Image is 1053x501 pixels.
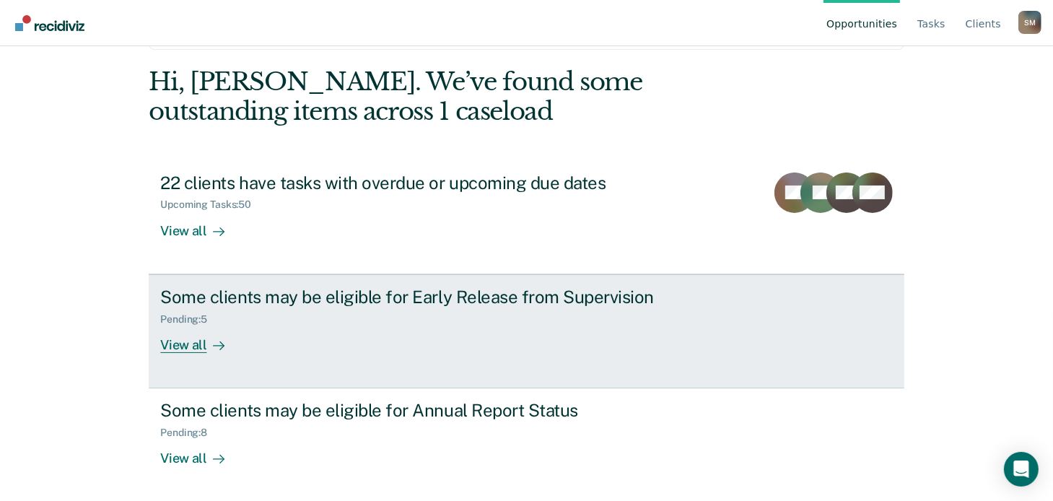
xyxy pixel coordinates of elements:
[160,287,667,308] div: Some clients may be eligible for Early Release from Supervision
[149,161,904,274] a: 22 clients have tasks with overdue or upcoming due datesUpcoming Tasks:50View all
[149,67,753,126] div: Hi, [PERSON_NAME]. We’ve found some outstanding items across 1 caseload
[160,325,241,353] div: View all
[1018,11,1041,34] button: Profile dropdown button
[149,274,904,388] a: Some clients may be eligible for Early Release from SupervisionPending:5View all
[160,400,667,421] div: Some clients may be eligible for Annual Report Status
[160,211,241,239] div: View all
[160,313,219,326] div: Pending : 5
[160,439,241,467] div: View all
[160,427,219,439] div: Pending : 8
[160,173,667,193] div: 22 clients have tasks with overdue or upcoming due dates
[160,199,263,211] div: Upcoming Tasks : 50
[15,15,84,31] img: Recidiviz
[1004,452,1039,487] div: Open Intercom Messenger
[1018,11,1041,34] div: S M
